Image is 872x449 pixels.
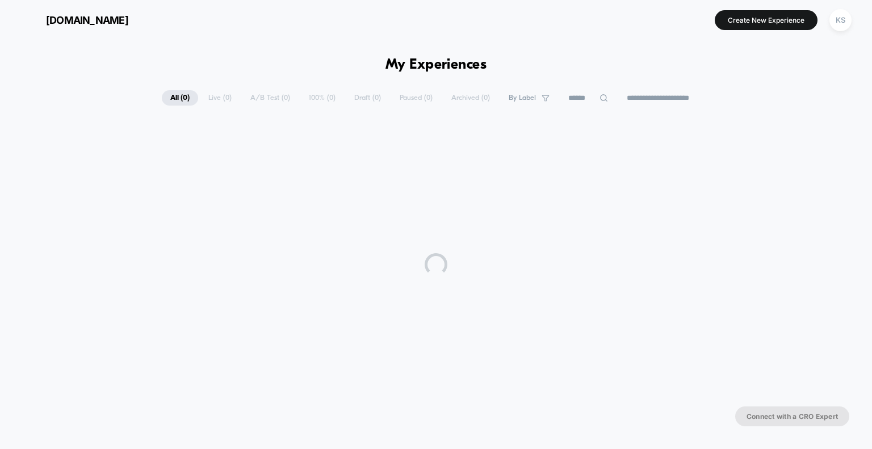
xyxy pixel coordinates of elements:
span: All ( 0 ) [162,90,198,106]
button: Connect with a CRO Expert [735,406,849,426]
button: Create New Experience [715,10,817,30]
button: [DOMAIN_NAME] [17,11,132,29]
span: By Label [509,94,536,102]
button: KS [826,9,855,32]
h1: My Experiences [385,57,487,73]
div: KS [829,9,852,31]
span: [DOMAIN_NAME] [46,14,128,26]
